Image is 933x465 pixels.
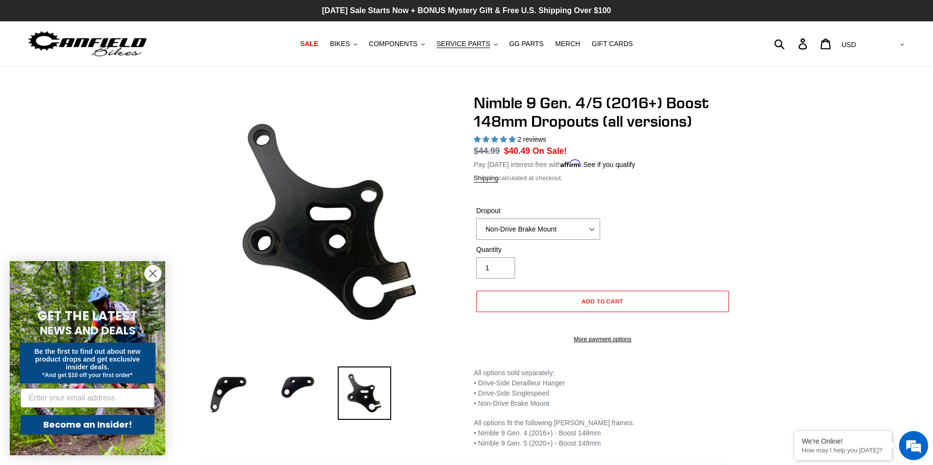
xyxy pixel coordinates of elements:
span: GIFT CARDS [592,40,633,48]
span: NEWS AND DEALS [40,323,136,338]
img: Load image into Gallery viewer, Nimble 9 Gen. 4/5 (2016+) Boost 148mm Dropouts (all versions) [270,366,323,420]
span: SALE [300,40,318,48]
input: Enter your email address [20,388,155,408]
span: Add to cart [582,298,624,305]
a: GIFT CARDS [587,37,638,50]
h1: Nimble 9 Gen. 4/5 (2016+) Boost 148mm Dropouts (all versions) [474,94,731,131]
a: MERCH [551,37,585,50]
label: Quantity [476,245,600,255]
a: See if you qualify - Learn more about Affirm Financing (opens in modal) [583,161,635,168]
span: BIKES [330,40,350,48]
input: Search [779,33,804,54]
a: More payment options [476,335,729,344]
s: $44.99 [474,146,500,156]
span: Be the first to find out about new product drops and get exclusive insider deals. [35,348,141,371]
button: Close dialog [144,265,161,282]
div: We're Online! [802,437,884,445]
span: On Sale! [533,145,567,157]
img: Load image into Gallery viewer, Nimble 9 Gen. 4/5 (2016+) Boost 148mm Dropouts (all versions) [338,366,391,420]
a: GG PARTS [504,37,549,50]
span: 5.00 stars [474,135,518,143]
span: GG PARTS [509,40,544,48]
span: $40.49 [504,146,530,156]
span: *And get $10 off your first order* [42,372,132,379]
span: GET THE LATEST [37,307,138,325]
label: Dropout [476,206,600,216]
span: 2 reviews [518,135,546,143]
button: SERVICE PARTS [432,37,502,50]
img: Canfield Bikes [27,29,148,59]
p: All options sold separately: • Drive-Side Derailleur Hanger • Drive-Side Singlespeed • Non-Drive ... [474,368,731,409]
p: How may I help you today? [802,447,884,454]
span: • Nimble 9 Gen. 5 (2020+) - Boost 148mm [474,439,601,447]
a: Shipping [474,174,499,183]
span: SERVICE PARTS [436,40,490,48]
span: Affirm [561,159,581,167]
img: Load image into Gallery viewer, Nimble 9 Gen. 4/5 (2016+) Boost 148mm Dropouts (all versions) [202,366,255,420]
div: calculated at checkout. [474,173,731,183]
span: COMPONENTS [369,40,417,48]
button: BIKES [325,37,362,50]
button: Become an Insider! [20,415,155,434]
button: Add to cart [476,291,729,312]
button: COMPONENTS [364,37,430,50]
p: All options fit the following [PERSON_NAME] frames: • Nimble 9 Gen. 4 (2016+) - Boost 148mm [474,418,731,448]
a: SALE [295,37,323,50]
span: MERCH [555,40,580,48]
p: Pay [DATE] interest-free with . [474,157,635,170]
